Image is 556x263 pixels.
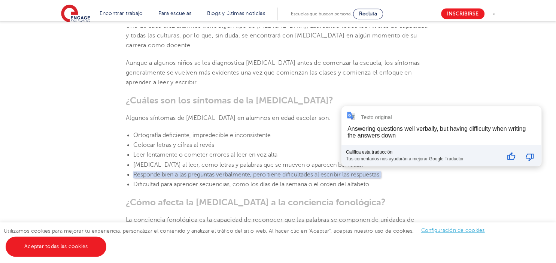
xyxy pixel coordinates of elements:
[6,236,106,257] a: Aceptar todas las cookies
[133,161,363,168] font: [MEDICAL_DATA] al leer, como letras y palabras que se mueven o aparecen borrosas.
[346,155,500,161] div: Tus comentarios nos ayudarán a mejorar Google Traductor
[126,95,333,106] font: ¿Cuáles son los síntomas de la [MEDICAL_DATA]?
[133,132,271,139] font: Ortografía deficiente, impredecible e inconsistente
[4,228,414,233] font: Utilizamos cookies para mejorar tu experiencia, personalizar el contenido y analizar el tráfico d...
[361,114,392,120] div: Texto original
[133,151,277,158] font: Leer lentamente o cometer errores al leer en voz alta
[133,181,371,188] font: Dificultad para aprender secuencias, como los días de la semana o el orden del alfabeto.
[126,197,386,208] font: ¿Cómo afecta la [MEDICAL_DATA] a la conciencia fonológica?
[347,126,526,139] div: Answering questions well verbally, but having difficulty when writing the answers down
[502,147,520,166] button: Buena traducción
[24,244,88,249] font: Aceptar todas las cookies
[126,22,428,49] font: Uno de cada diez alumnos tiene algún tipo de [MEDICAL_DATA], abarcando todos los niveles de capac...
[126,60,420,86] font: Aunque a algunos niños se les diagnostica [MEDICAL_DATA] antes de comenzar la escuela, los síntom...
[421,227,485,233] a: Configuración de cookies
[346,149,500,155] div: Califica esta traducción
[133,142,214,148] font: Colocar letras y cifras al revés
[521,147,539,166] button: Mala traducción
[126,217,417,263] font: La conciencia fonológica es la capacidad de reconocer que las palabras se componen de unidades de...
[133,171,381,178] font: Responde bien a las preguntas verbalmente, pero tiene dificultades al escribir las respuestas.
[126,115,331,121] font: Algunos síntomas de [MEDICAL_DATA] en alumnos en edad escolar son:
